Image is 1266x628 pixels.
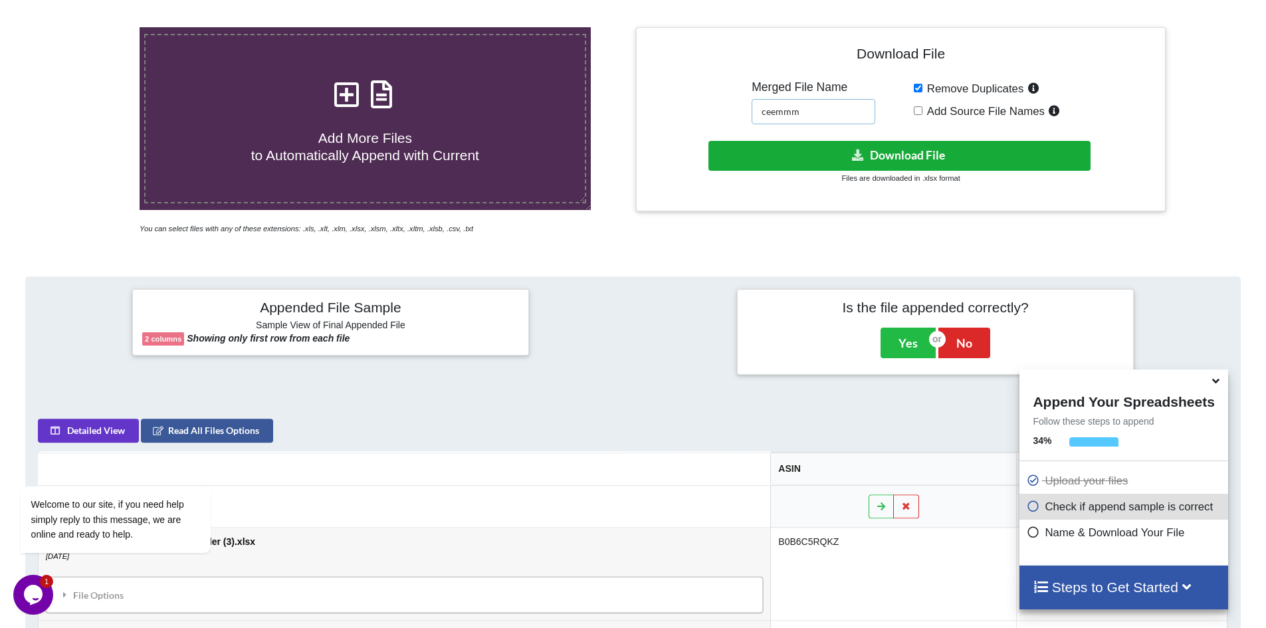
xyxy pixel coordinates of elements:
b: 2 columns [145,335,181,343]
h4: Download File [646,37,1155,75]
th: Unnamed: 1 [1016,453,1227,485]
iframe: chat widget [13,366,253,568]
div: File Options [50,581,759,609]
b: 34 % [1033,435,1051,446]
h6: Sample View of Final Appended File [142,320,519,333]
span: Add More Files to Automatically Append with Current [251,130,479,162]
p: Name & Download Your File [1026,524,1224,541]
iframe: chat widget [13,575,56,615]
button: Yes [881,328,936,358]
button: No [938,328,990,358]
h4: Steps to Get Started [1033,579,1214,595]
th: ASIN [771,453,1017,485]
small: Files are downloaded in .xlsx format [841,174,960,182]
h4: Is the file appended correctly? [747,299,1124,316]
p: Check if append sample is correct [1026,498,1224,515]
input: Enter File Name [752,99,875,124]
h4: Append Your Spreadsheets [1019,390,1227,410]
span: Remove Duplicates [922,82,1024,95]
i: You can select files with any of these extensions: .xls, .xlt, .xlm, .xlsx, .xlsm, .xltx, .xltm, ... [140,225,473,233]
td: KeepaExport-2025-09-19-ProductFinder (3).xlsx [39,528,770,620]
button: Download File [708,141,1091,171]
span: Add Source File Names [922,105,1045,118]
p: Upload your files [1026,472,1224,489]
p: Follow these steps to append [1019,415,1227,428]
b: Showing only first row from each file [187,333,350,344]
h5: Merged File Name [752,80,875,94]
h4: Appended File Sample [142,299,519,318]
td: B0B6C5RQKZ [771,528,1017,620]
